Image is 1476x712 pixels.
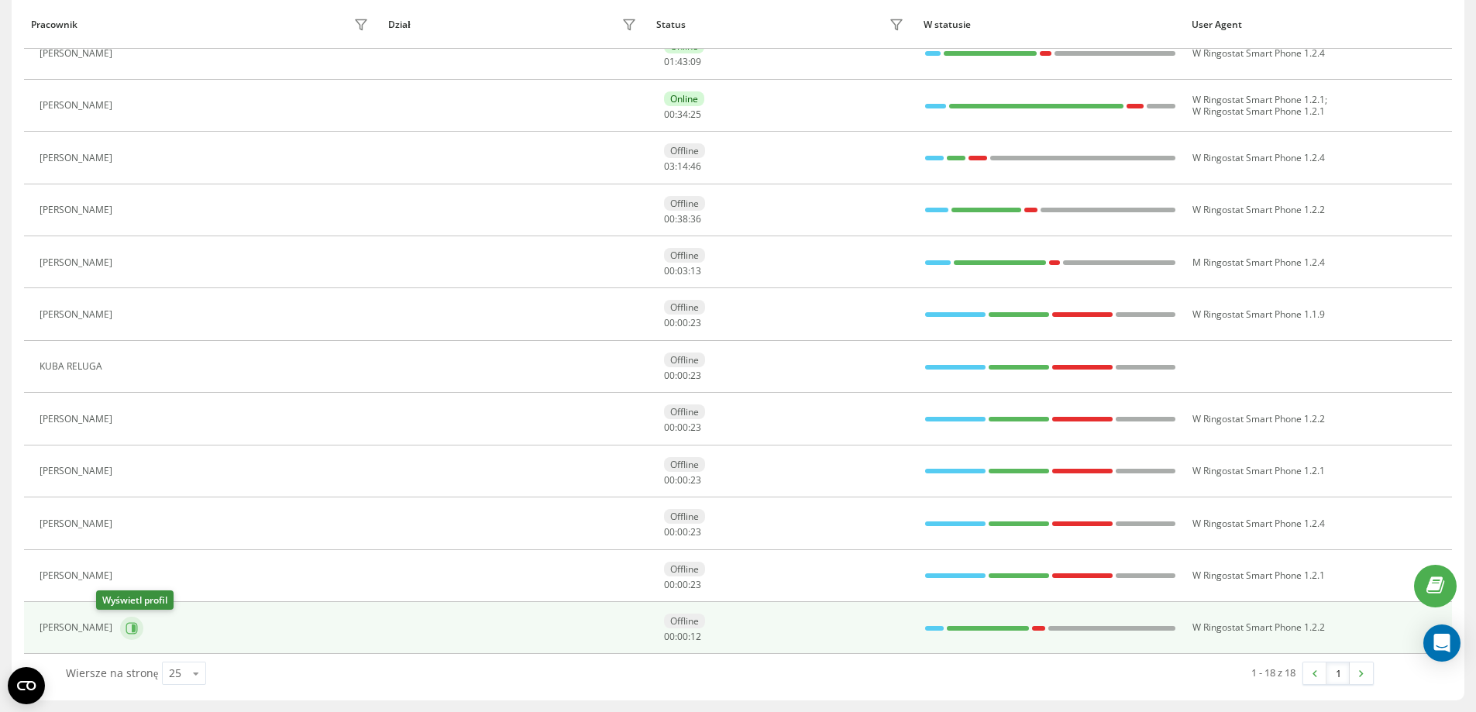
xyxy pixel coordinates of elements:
[1326,662,1350,684] a: 1
[40,361,106,372] div: KUBA RELUGA
[677,421,688,434] span: 00
[690,160,701,173] span: 46
[40,518,116,529] div: [PERSON_NAME]
[677,316,688,329] span: 00
[169,666,181,681] div: 25
[664,422,701,433] div: : :
[1192,46,1325,60] span: W Ringostat Smart Phone 1.2.4
[664,160,675,173] span: 03
[664,525,675,538] span: 00
[677,473,688,487] span: 00
[664,57,701,67] div: : :
[40,466,116,476] div: [PERSON_NAME]
[664,562,705,576] div: Offline
[40,205,116,215] div: [PERSON_NAME]
[677,55,688,68] span: 43
[1192,308,1325,321] span: W Ringostat Smart Phone 1.1.9
[664,473,675,487] span: 00
[40,100,116,111] div: [PERSON_NAME]
[690,421,701,434] span: 23
[40,48,116,59] div: [PERSON_NAME]
[664,143,705,158] div: Offline
[664,509,705,524] div: Offline
[40,570,116,581] div: [PERSON_NAME]
[664,196,705,211] div: Offline
[664,353,705,367] div: Offline
[664,108,675,121] span: 00
[1192,105,1325,118] span: W Ringostat Smart Phone 1.2.1
[664,248,705,263] div: Offline
[664,212,675,225] span: 00
[1192,412,1325,425] span: W Ringostat Smart Phone 1.2.2
[924,19,1177,30] div: W statusie
[664,266,701,277] div: : :
[677,212,688,225] span: 38
[690,473,701,487] span: 23
[664,370,701,381] div: : :
[690,525,701,538] span: 23
[664,631,701,642] div: : :
[690,108,701,121] span: 25
[664,630,675,643] span: 00
[664,421,675,434] span: 00
[1192,151,1325,164] span: W Ringostat Smart Phone 1.2.4
[664,318,701,328] div: : :
[1192,93,1325,106] span: W Ringostat Smart Phone 1.2.1
[690,630,701,643] span: 12
[690,369,701,382] span: 23
[40,309,116,320] div: [PERSON_NAME]
[664,316,675,329] span: 00
[1192,569,1325,582] span: W Ringostat Smart Phone 1.2.1
[664,264,675,277] span: 00
[664,457,705,472] div: Offline
[40,153,116,163] div: [PERSON_NAME]
[690,212,701,225] span: 36
[664,580,701,590] div: : :
[40,622,116,633] div: [PERSON_NAME]
[1423,624,1461,662] div: Open Intercom Messenger
[1192,256,1325,269] span: M Ringostat Smart Phone 1.2.4
[664,527,701,538] div: : :
[677,369,688,382] span: 00
[1192,517,1325,530] span: W Ringostat Smart Phone 1.2.4
[677,578,688,591] span: 00
[656,19,686,30] div: Status
[664,161,701,172] div: : :
[96,590,174,610] div: Wyświetl profil
[664,55,675,68] span: 01
[664,300,705,315] div: Offline
[1192,464,1325,477] span: W Ringostat Smart Phone 1.2.1
[40,414,116,425] div: [PERSON_NAME]
[1192,19,1445,30] div: User Agent
[8,667,45,704] button: Open CMP widget
[1251,665,1295,680] div: 1 - 18 z 18
[664,91,704,106] div: Online
[664,614,705,628] div: Offline
[664,369,675,382] span: 00
[677,525,688,538] span: 00
[388,19,410,30] div: Dział
[677,264,688,277] span: 03
[31,19,77,30] div: Pracownik
[677,630,688,643] span: 00
[690,316,701,329] span: 23
[66,666,158,680] span: Wiersze na stronę
[664,475,701,486] div: : :
[664,404,705,419] div: Offline
[677,108,688,121] span: 34
[690,264,701,277] span: 13
[1192,621,1325,634] span: W Ringostat Smart Phone 1.2.2
[40,257,116,268] div: [PERSON_NAME]
[677,160,688,173] span: 14
[1192,203,1325,216] span: W Ringostat Smart Phone 1.2.2
[664,214,701,225] div: : :
[664,578,675,591] span: 00
[690,578,701,591] span: 23
[664,109,701,120] div: : :
[690,55,701,68] span: 09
